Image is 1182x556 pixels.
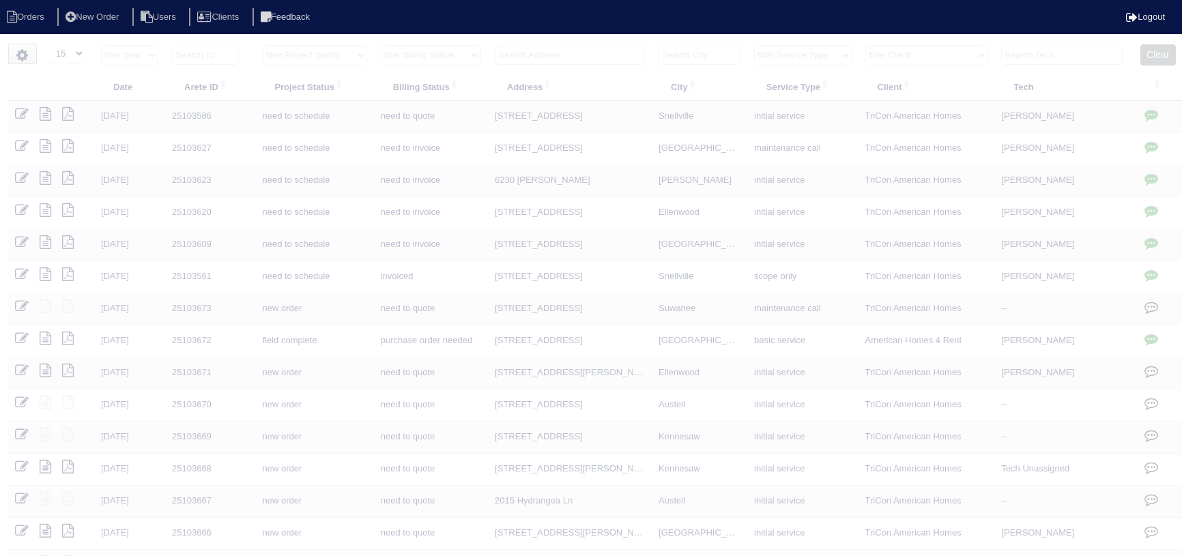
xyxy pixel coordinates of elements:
td: field complete [255,325,373,357]
td: initial service [747,357,858,390]
td: [STREET_ADDRESS] [488,197,652,229]
th: City: activate to sort column ascending [652,72,747,101]
td: 25103666 [165,518,255,550]
input: Search Address [495,46,645,65]
td: need to schedule [255,229,373,261]
th: Project Status: activate to sort column ascending [255,72,373,101]
td: initial service [747,101,858,133]
td: initial service [747,390,858,422]
td: [STREET_ADDRESS][PERSON_NAME] [488,454,652,486]
th: Client: activate to sort column ascending [859,72,995,101]
td: [PERSON_NAME] [994,357,1134,390]
td: [STREET_ADDRESS] [488,133,652,165]
td: new order [255,293,373,325]
td: TriCon American Homes [859,293,995,325]
td: TriCon American Homes [859,261,995,293]
td: TriCon American Homes [859,518,995,550]
td: Ellenwood [652,197,747,229]
td: 25103670 [165,390,255,422]
td: Ellenwood [652,357,747,390]
td: [STREET_ADDRESS] [488,261,652,293]
td: [DATE] [94,325,165,357]
td: [PERSON_NAME] [994,165,1134,197]
td: TriCon American Homes [859,422,995,454]
th: Billing Status: activate to sort column ascending [374,72,488,101]
td: Austell [652,390,747,422]
th: Date [94,72,165,101]
td: need to quote [374,101,488,133]
td: need to invoice [374,197,488,229]
td: need to quote [374,518,488,550]
a: New Order [57,12,130,22]
td: need to schedule [255,197,373,229]
td: need to quote [374,454,488,486]
td: new order [255,357,373,390]
td: need to invoice [374,165,488,197]
td: initial service [747,486,858,518]
td: [GEOGRAPHIC_DATA] [652,133,747,165]
td: need to schedule [255,165,373,197]
td: [DATE] [94,197,165,229]
td: American Homes 4 Rent [859,325,995,357]
td: 25103667 [165,486,255,518]
td: Kennesaw [652,454,747,486]
td: need to quote [374,357,488,390]
td: new order [255,422,373,454]
td: 25103561 [165,261,255,293]
td: [PERSON_NAME] [994,229,1134,261]
td: [STREET_ADDRESS] [488,101,652,133]
td: [STREET_ADDRESS] [488,229,652,261]
td: initial service [747,165,858,197]
input: Search ID [172,46,239,65]
td: Kennesaw [652,422,747,454]
td: -- [994,422,1134,454]
td: TriCon American Homes [859,357,995,390]
td: [GEOGRAPHIC_DATA] [652,325,747,357]
li: Feedback [253,8,321,27]
td: Suwanee [652,293,747,325]
td: 25103672 [165,325,255,357]
td: [DATE] [94,518,165,550]
td: [DATE] [94,293,165,325]
td: [STREET_ADDRESS] [488,390,652,422]
td: need to quote [374,293,488,325]
a: Users [132,12,187,22]
td: [DATE] [94,229,165,261]
td: [DATE] [94,357,165,390]
td: new order [255,486,373,518]
td: [PERSON_NAME] [994,133,1134,165]
td: maintenance call [747,293,858,325]
td: TriCon American Homes [859,229,995,261]
td: TriCon American Homes [859,390,995,422]
td: [DATE] [94,101,165,133]
td: TriCon American Homes [859,486,995,518]
td: 25103668 [165,454,255,486]
td: [DATE] [94,261,165,293]
td: [PERSON_NAME] [652,165,747,197]
td: TriCon American Homes [859,101,995,133]
td: [DATE] [94,454,165,486]
td: need to quote [374,486,488,518]
td: 25103623 [165,165,255,197]
td: TriCon American Homes [859,165,995,197]
td: Snellville [652,261,747,293]
a: Logout [1126,12,1165,22]
li: Users [132,8,187,27]
td: [DATE] [94,390,165,422]
td: 25103627 [165,133,255,165]
td: Tech Unassigned [994,454,1134,486]
td: [STREET_ADDRESS][PERSON_NAME] [488,357,652,390]
td: [GEOGRAPHIC_DATA] [652,229,747,261]
td: [PERSON_NAME] [994,518,1134,550]
td: new order [255,390,373,422]
td: need to schedule [255,133,373,165]
a: Clients [189,12,250,22]
td: [STREET_ADDRESS] [488,325,652,357]
td: Snellville [652,101,747,133]
td: initial service [747,197,858,229]
td: initial service [747,454,858,486]
td: -- [994,390,1134,422]
td: new order [255,518,373,550]
td: maintenance call [747,133,858,165]
td: 25103671 [165,357,255,390]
